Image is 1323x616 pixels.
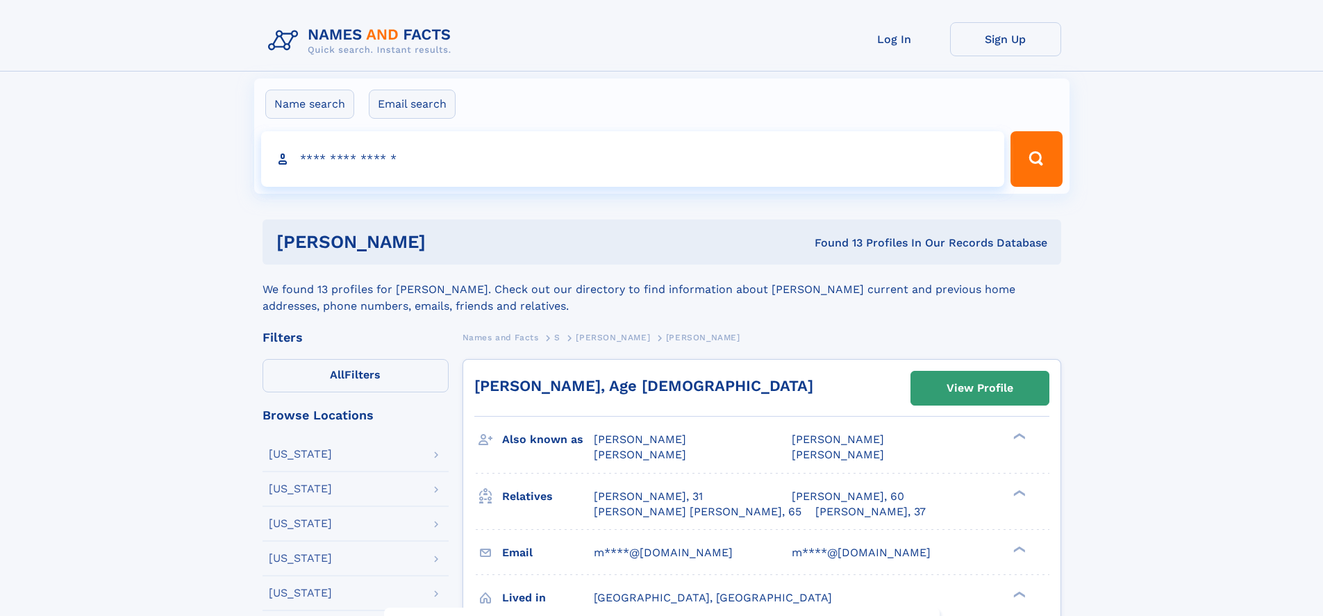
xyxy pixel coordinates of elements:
[269,449,332,460] div: [US_STATE]
[792,448,884,461] span: [PERSON_NAME]
[474,377,813,394] a: [PERSON_NAME], Age [DEMOGRAPHIC_DATA]
[263,22,463,60] img: Logo Names and Facts
[815,504,926,519] a: [PERSON_NAME], 37
[1010,131,1062,187] button: Search Button
[276,233,620,251] h1: [PERSON_NAME]
[263,265,1061,315] div: We found 13 profiles for [PERSON_NAME]. Check out our directory to find information about [PERSON...
[950,22,1061,56] a: Sign Up
[369,90,456,119] label: Email search
[463,328,539,346] a: Names and Facts
[330,368,344,381] span: All
[269,553,332,564] div: [US_STATE]
[269,518,332,529] div: [US_STATE]
[792,433,884,446] span: [PERSON_NAME]
[502,586,594,610] h3: Lived in
[792,489,904,504] a: [PERSON_NAME], 60
[839,22,950,56] a: Log In
[911,372,1049,405] a: View Profile
[554,333,560,342] span: S
[502,428,594,451] h3: Also known as
[594,591,832,604] span: [GEOGRAPHIC_DATA], [GEOGRAPHIC_DATA]
[1010,544,1026,553] div: ❯
[502,541,594,565] h3: Email
[594,504,801,519] a: [PERSON_NAME] [PERSON_NAME], 65
[594,433,686,446] span: [PERSON_NAME]
[261,131,1005,187] input: search input
[263,359,449,392] label: Filters
[263,409,449,422] div: Browse Locations
[269,483,332,494] div: [US_STATE]
[269,588,332,599] div: [US_STATE]
[1010,488,1026,497] div: ❯
[594,489,703,504] a: [PERSON_NAME], 31
[1010,590,1026,599] div: ❯
[620,235,1047,251] div: Found 13 Profiles In Our Records Database
[576,328,650,346] a: [PERSON_NAME]
[1010,432,1026,441] div: ❯
[263,331,449,344] div: Filters
[947,372,1013,404] div: View Profile
[265,90,354,119] label: Name search
[554,328,560,346] a: S
[502,485,594,508] h3: Relatives
[666,333,740,342] span: [PERSON_NAME]
[576,333,650,342] span: [PERSON_NAME]
[594,448,686,461] span: [PERSON_NAME]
